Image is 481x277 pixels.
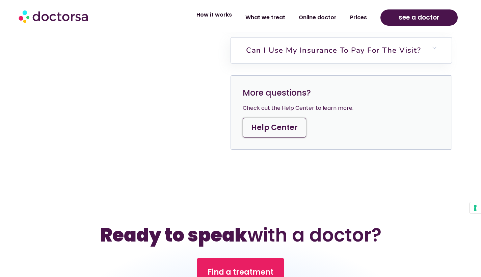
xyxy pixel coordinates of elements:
div: Check out the Help Center to learn more. [243,103,440,113]
a: see a doctor [380,9,458,26]
button: Your consent preferences for tracking technologies [470,202,481,213]
span: see a doctor [399,12,439,23]
h6: Can I use my insurance to pay for the visit? [231,37,452,63]
a: What we treat [239,10,292,25]
a: Can I use my insurance to pay for the visit? [246,45,421,55]
a: Online doctor [292,10,343,25]
a: How it works [190,7,239,23]
a: Help Center [243,118,306,137]
nav: Menu [128,10,374,25]
b: Ready to speak [100,222,247,248]
h3: More questions? [243,87,440,98]
a: Prices [343,10,374,25]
